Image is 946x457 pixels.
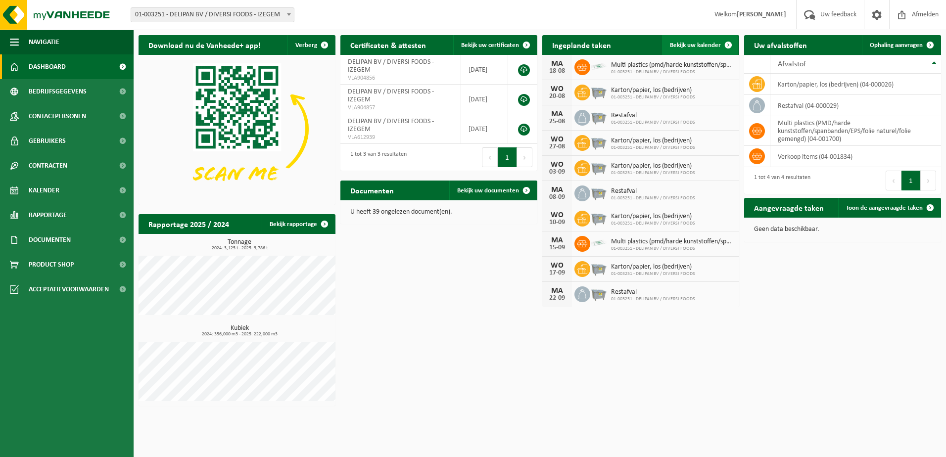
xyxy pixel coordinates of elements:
[611,263,695,271] span: Karton/papier, los (bedrijven)
[29,30,59,54] span: Navigatie
[457,187,519,194] span: Bekijk uw documenten
[143,239,335,251] h3: Tonnage
[547,93,567,100] div: 20-08
[886,171,901,190] button: Previous
[29,104,86,129] span: Contactpersonen
[590,58,607,75] img: LP-SK-00500-LPE-16
[348,74,453,82] span: VLA904856
[662,35,738,55] a: Bekijk uw kalender
[350,209,527,216] p: U heeft 39 ongelezen document(en).
[590,209,607,226] img: WB-2500-GAL-GY-01
[348,118,434,133] span: DELIPAN BV / DIVERSI FOODS - IZEGEM
[590,260,607,276] img: WB-2500-GAL-GY-01
[139,55,335,203] img: Download de VHEPlus App
[611,87,695,94] span: Karton/papier, los (bedrijven)
[348,104,453,112] span: VLA904857
[340,35,436,54] h2: Certificaten & attesten
[770,74,941,95] td: karton/papier, los (bedrijven) (04-000026)
[340,181,404,200] h2: Documenten
[590,234,607,251] img: LP-SK-00500-LPE-16
[744,198,834,217] h2: Aangevraagde taken
[547,85,567,93] div: WO
[611,238,734,246] span: Multi plastics (pmd/harde kunststoffen/spanbanden/eps/folie naturel/folie gemeng...
[611,170,695,176] span: 01-003251 - DELIPAN BV / DIVERSI FOODS
[139,214,239,233] h2: Rapportage 2025 / 2024
[461,85,508,114] td: [DATE]
[29,153,67,178] span: Contracten
[29,252,74,277] span: Product Shop
[547,161,567,169] div: WO
[348,58,434,74] span: DELIPAN BV / DIVERSI FOODS - IZEGEM
[461,42,519,48] span: Bekijk uw certificaten
[345,146,407,168] div: 1 tot 3 van 3 resultaten
[348,88,434,103] span: DELIPAN BV / DIVERSI FOODS - IZEGEM
[547,287,567,295] div: MA
[611,296,695,302] span: 01-003251 - DELIPAN BV / DIVERSI FOODS
[611,288,695,296] span: Restafval
[611,137,695,145] span: Karton/papier, los (bedrijven)
[547,194,567,201] div: 08-09
[547,136,567,143] div: WO
[838,198,940,218] a: Toon de aangevraagde taken
[29,79,87,104] span: Bedrijfsgegevens
[590,184,607,201] img: WB-2500-GAL-GY-01
[131,8,294,22] span: 01-003251 - DELIPAN BV / DIVERSI FOODS - IZEGEM
[754,226,931,233] p: Geen data beschikbaar.
[29,277,109,302] span: Acceptatievoorwaarden
[498,147,517,167] button: 1
[29,54,66,79] span: Dashboard
[611,61,734,69] span: Multi plastics (pmd/harde kunststoffen/spanbanden/eps/folie naturel/folie gemeng...
[547,244,567,251] div: 15-09
[590,108,607,125] img: WB-2500-GAL-GY-01
[901,171,921,190] button: 1
[547,169,567,176] div: 03-09
[611,213,695,221] span: Karton/papier, los (bedrijven)
[611,195,695,201] span: 01-003251 - DELIPAN BV / DIVERSI FOODS
[348,134,453,141] span: VLA612939
[670,42,721,48] span: Bekijk uw kalender
[547,295,567,302] div: 22-09
[547,186,567,194] div: MA
[547,211,567,219] div: WO
[611,112,695,120] span: Restafval
[590,83,607,100] img: WB-2500-GAL-GY-01
[482,147,498,167] button: Previous
[449,181,536,200] a: Bekijk uw documenten
[29,129,66,153] span: Gebruikers
[29,228,71,252] span: Documenten
[29,203,67,228] span: Rapportage
[770,146,941,167] td: verkoop items (04-001834)
[749,170,810,191] div: 1 tot 4 van 4 resultaten
[143,246,335,251] span: 2024: 3,125 t - 2025: 3,786 t
[547,143,567,150] div: 27-08
[611,221,695,227] span: 01-003251 - DELIPAN BV / DIVERSI FOODS
[517,147,532,167] button: Next
[737,11,786,18] strong: [PERSON_NAME]
[770,95,941,116] td: restafval (04-000029)
[295,42,317,48] span: Verberg
[139,35,271,54] h2: Download nu de Vanheede+ app!
[547,219,567,226] div: 10-09
[611,94,695,100] span: 01-003251 - DELIPAN BV / DIVERSI FOODS
[547,60,567,68] div: MA
[262,214,334,234] a: Bekijk rapportage
[611,69,734,75] span: 01-003251 - DELIPAN BV / DIVERSI FOODS
[547,68,567,75] div: 18-08
[590,285,607,302] img: WB-2500-GAL-GY-01
[547,270,567,276] div: 17-09
[611,120,695,126] span: 01-003251 - DELIPAN BV / DIVERSI FOODS
[870,42,923,48] span: Ophaling aanvragen
[846,205,923,211] span: Toon de aangevraagde taken
[778,60,806,68] span: Afvalstof
[611,162,695,170] span: Karton/papier, los (bedrijven)
[453,35,536,55] a: Bekijk uw certificaten
[461,55,508,85] td: [DATE]
[590,134,607,150] img: WB-2500-GAL-GY-01
[547,262,567,270] div: WO
[611,246,734,252] span: 01-003251 - DELIPAN BV / DIVERSI FOODS
[131,7,294,22] span: 01-003251 - DELIPAN BV / DIVERSI FOODS - IZEGEM
[143,332,335,337] span: 2024: 356,000 m3 - 2025: 222,000 m3
[611,145,695,151] span: 01-003251 - DELIPAN BV / DIVERSI FOODS
[921,171,936,190] button: Next
[547,110,567,118] div: MA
